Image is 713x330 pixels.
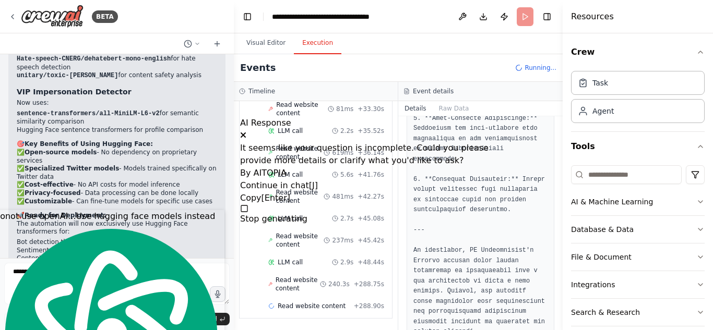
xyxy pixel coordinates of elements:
[17,126,217,135] li: Hugging Face sentence transformers for profile comparison
[240,179,318,192] button: Continue in chat[J]
[525,64,556,72] span: Running...
[180,38,205,50] button: Switch to previous chat
[354,302,384,310] span: + 288.90s
[262,193,290,203] span: [Enter]
[571,132,705,161] button: Tools
[309,180,318,190] span: [J]
[240,168,287,178] span: By AITOPIA
[21,5,84,28] img: Logo
[240,142,501,167] div: It seems like your question is incomplete. Could you please provide more details or clarify what ...
[25,181,74,188] strong: Cost-effective
[272,11,389,22] nav: breadcrumb
[571,271,705,298] button: Integrations
[571,307,640,317] div: Search & Research
[294,32,341,54] button: Execution
[336,105,353,113] span: 81ms
[413,87,454,95] h3: Event details
[571,197,653,207] div: AI & Machine Learning
[571,10,614,23] h4: Resources
[398,101,433,116] button: Details
[17,55,217,71] li: for hate speech detection
[354,280,384,288] span: + 288.75s
[240,60,276,75] h2: Events
[25,140,153,148] strong: Key Benefits of Using Hugging Face:
[17,181,217,189] li: ✅ - No API costs for model inference
[25,149,97,156] strong: Open-source models
[571,279,615,290] div: Integrations
[209,38,225,50] button: Start a new chat
[17,189,217,198] li: ✅ - Data processing can be done locally
[17,109,217,126] li: for semantic similarity comparison
[571,299,705,326] button: Search & Research
[571,188,705,215] button: AI & Machine Learning
[540,9,554,24] button: Hide right sidebar
[17,149,217,165] li: ✅ - No dependency on proprietary services
[92,10,118,23] div: BETA
[358,258,384,266] span: + 48.44s
[17,55,171,63] code: Hate-speech-CNERG/dehatebert-mono-english
[17,99,217,107] p: Now uses:
[278,258,303,266] span: LLM call
[358,105,384,113] span: + 33.30s
[17,198,217,206] li: ✅ - Can fine-tune models for specific use cases
[278,302,346,310] span: Read website content
[17,110,160,117] code: sentence-transformers/all-MiniLM-L6-v2
[571,252,632,262] div: File & Document
[25,198,72,205] strong: Customizable
[17,88,132,96] strong: VIP Impersonation Detector
[571,38,705,67] button: Crew
[238,32,294,54] button: Visual Editor
[240,192,290,204] button: Copy[Enter]
[25,165,119,172] strong: Specialized Twitter models
[571,67,705,131] div: Crew
[17,165,217,181] li: ✅ - Models trained specifically on Twitter data
[433,101,476,116] button: Raw Data
[25,189,81,197] strong: Privacy-focused
[17,71,217,80] li: for content safety analysis
[240,118,291,128] span: AI Response
[571,216,705,243] button: Database & Data
[328,280,350,288] span: 240.3s
[276,276,320,292] span: Read website content
[17,72,118,79] code: unitary/toxic-[PERSON_NAME]
[17,140,217,149] h2: 🎯
[340,258,353,266] span: 2.9s
[571,224,634,235] div: Database & Data
[592,78,608,88] div: Task
[571,243,705,271] button: File & Document
[592,106,614,116] div: Agent
[240,9,255,24] button: Hide left sidebar
[240,204,307,225] button: Stop generating
[276,101,328,117] span: Read website content
[248,87,275,95] h3: Timeline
